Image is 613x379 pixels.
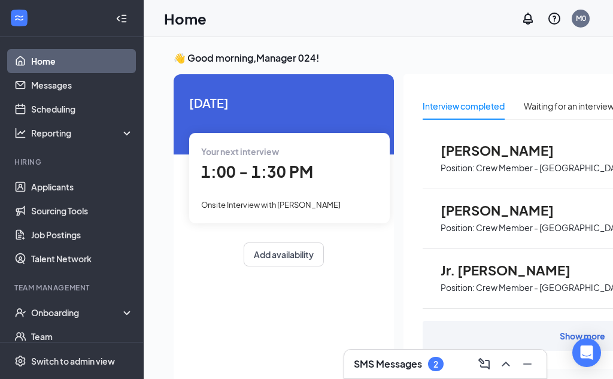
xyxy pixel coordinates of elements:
span: 1:00 - 1:30 PM [201,162,313,181]
a: Team [31,325,133,348]
a: Home [31,49,133,73]
p: Position: [441,162,475,174]
span: Your next interview [201,146,279,157]
a: Messages [31,73,133,97]
div: Show more [560,330,605,342]
span: [DATE] [189,93,378,112]
p: Position: [441,282,475,293]
svg: Settings [14,355,26,367]
p: Position: [441,222,475,234]
div: Team Management [14,283,131,293]
svg: ChevronUp [499,357,513,371]
div: M0 [576,13,586,23]
button: Minimize [518,354,537,374]
span: [PERSON_NAME] [441,142,572,158]
h1: Home [164,8,207,29]
span: Onsite Interview with [PERSON_NAME] [201,200,341,210]
div: Onboarding [31,307,123,319]
span: [PERSON_NAME] [441,202,572,218]
svg: UserCheck [14,307,26,319]
div: Open Intercom Messenger [572,338,601,367]
a: Sourcing Tools [31,199,133,223]
div: Switch to admin view [31,355,115,367]
a: Applicants [31,175,133,199]
a: Job Postings [31,223,133,247]
div: Reporting [31,127,134,139]
button: ChevronUp [496,354,515,374]
a: Talent Network [31,247,133,271]
svg: Analysis [14,127,26,139]
span: Jr. [PERSON_NAME] [441,262,572,278]
button: ComposeMessage [475,354,494,374]
h3: SMS Messages [354,357,422,371]
svg: WorkstreamLogo [13,12,25,24]
svg: Notifications [521,11,535,26]
svg: Collapse [116,13,128,25]
svg: Minimize [520,357,535,371]
div: Hiring [14,157,131,167]
div: Interview completed [423,99,505,113]
button: Add availability [244,242,324,266]
svg: QuestionInfo [547,11,562,26]
svg: ComposeMessage [477,357,491,371]
div: 2 [433,359,438,369]
a: Scheduling [31,97,133,121]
